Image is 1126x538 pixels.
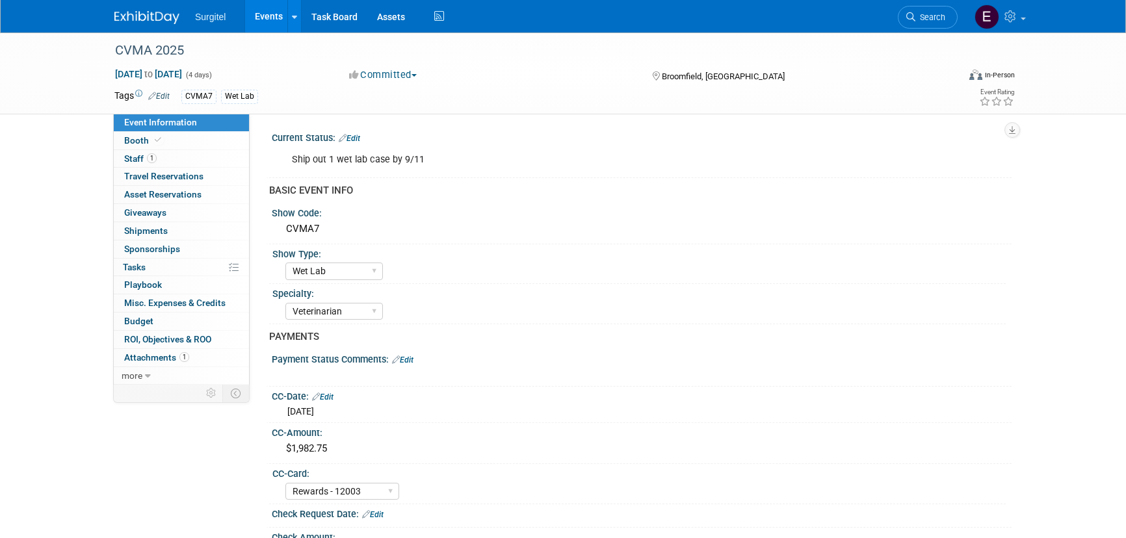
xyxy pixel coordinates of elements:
a: Event Information [114,114,249,131]
div: PAYMENTS [269,330,1002,344]
a: Edit [339,134,360,143]
div: CVMA7 [281,219,1002,239]
span: Event Information [124,117,197,127]
img: ExhibitDay [114,11,179,24]
a: Tasks [114,259,249,276]
div: Show Code: [272,203,1012,220]
span: Travel Reservations [124,171,203,181]
span: (4 days) [185,71,212,79]
span: Surgitel [195,12,226,22]
div: Show Type: [272,244,1006,261]
span: 1 [147,153,157,163]
div: Event Format [881,68,1015,87]
div: CC-Amount: [272,423,1012,439]
img: Format-Inperson.png [969,70,982,80]
div: CC-Date: [272,387,1012,403]
span: Budget [124,316,153,326]
span: Broomfield, [GEOGRAPHIC_DATA] [662,71,785,81]
a: Booth [114,132,249,149]
div: Check Request Date: [272,504,1012,521]
a: Edit [148,92,170,101]
a: Sponsorships [114,240,249,258]
div: Wet Lab [221,90,258,103]
div: Specialty: [272,284,1006,300]
span: [DATE] [DATE] [114,68,183,80]
div: Current Status: [272,128,1012,145]
span: 1 [179,352,189,362]
span: Sponsorships [124,244,180,254]
div: BASIC EVENT INFO [269,184,1002,198]
a: Search [898,6,958,29]
a: Shipments [114,222,249,240]
div: Event Rating [979,89,1014,96]
span: Shipments [124,225,168,236]
i: Booth reservation complete [155,136,161,144]
span: ROI, Objectives & ROO [124,334,211,344]
a: Staff1 [114,150,249,168]
a: Attachments1 [114,349,249,366]
div: Ship out 1 wet lab case by 9/11 [283,147,869,173]
a: Travel Reservations [114,168,249,185]
div: Payment Status Comments: [272,350,1012,366]
span: Playbook [124,279,162,290]
span: more [122,370,142,381]
td: Toggle Event Tabs [223,385,250,402]
span: Misc. Expenses & Credits [124,298,226,308]
span: Staff [124,153,157,164]
span: to [142,69,155,79]
a: Misc. Expenses & Credits [114,294,249,312]
a: ROI, Objectives & ROO [114,331,249,348]
a: Playbook [114,276,249,294]
div: CC-Card: [272,464,1006,480]
span: Attachments [124,352,189,363]
div: In-Person [984,70,1015,80]
div: CVMA7 [181,90,216,103]
div: $1,982.75 [281,439,1002,459]
button: Committed [345,68,422,82]
a: Edit [312,392,334,402]
div: CVMA 2025 [111,39,938,62]
span: Giveaways [124,207,166,218]
a: Asset Reservations [114,186,249,203]
img: Event Coordinator [975,5,999,29]
a: Budget [114,313,249,330]
span: Booth [124,135,164,146]
span: Asset Reservations [124,189,202,199]
td: Personalize Event Tab Strip [200,385,223,402]
a: Edit [392,355,413,365]
a: more [114,367,249,385]
a: Giveaways [114,204,249,222]
span: Search [915,12,945,22]
td: Tags [114,89,170,104]
a: Edit [362,510,384,519]
span: [DATE] [287,406,314,416]
span: Tasks [123,262,146,272]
